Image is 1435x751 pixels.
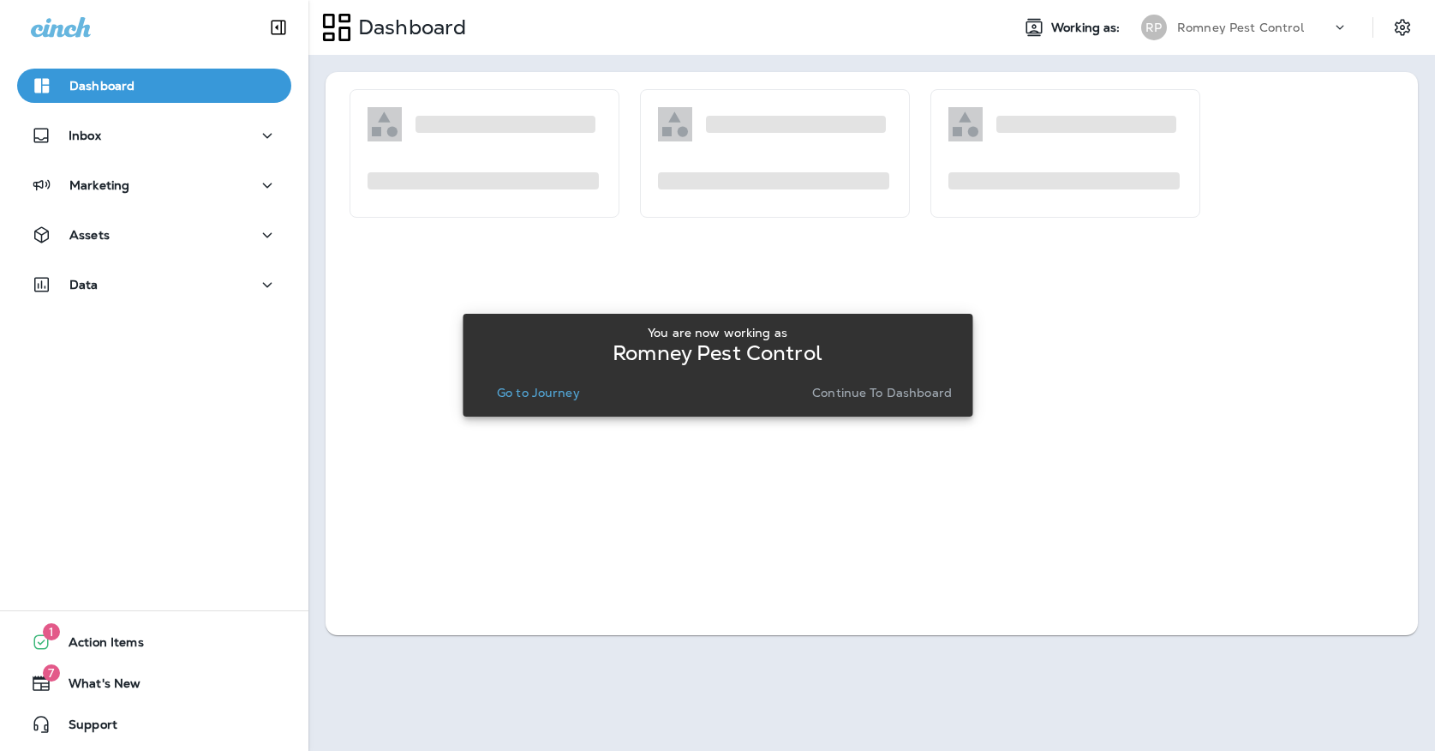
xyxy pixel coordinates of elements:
button: Marketing [17,168,291,202]
button: Assets [17,218,291,252]
span: Working as: [1051,21,1124,35]
button: Collapse Sidebar [254,10,302,45]
p: Data [69,278,99,291]
button: Settings [1387,12,1418,43]
button: Dashboard [17,69,291,103]
p: Continue to Dashboard [812,386,952,400]
button: Support [17,707,291,742]
span: What's New [51,676,141,697]
button: Go to Journey [490,381,587,405]
span: 1 [43,623,60,640]
button: Continue to Dashboard [805,381,959,405]
p: Inbox [69,129,101,142]
p: Romney Pest Control [613,346,822,360]
button: 1Action Items [17,625,291,659]
p: Romney Pest Control [1177,21,1304,34]
button: Data [17,267,291,302]
button: 7What's New [17,666,291,700]
p: Go to Journey [497,386,580,400]
button: Inbox [17,118,291,153]
p: Assets [69,228,110,242]
span: 7 [43,664,60,682]
p: Marketing [69,178,129,192]
span: Action Items [51,635,144,656]
p: Dashboard [69,79,135,93]
span: Support [51,718,117,738]
div: RP [1141,15,1167,40]
p: Dashboard [351,15,466,40]
p: You are now working as [648,326,787,339]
